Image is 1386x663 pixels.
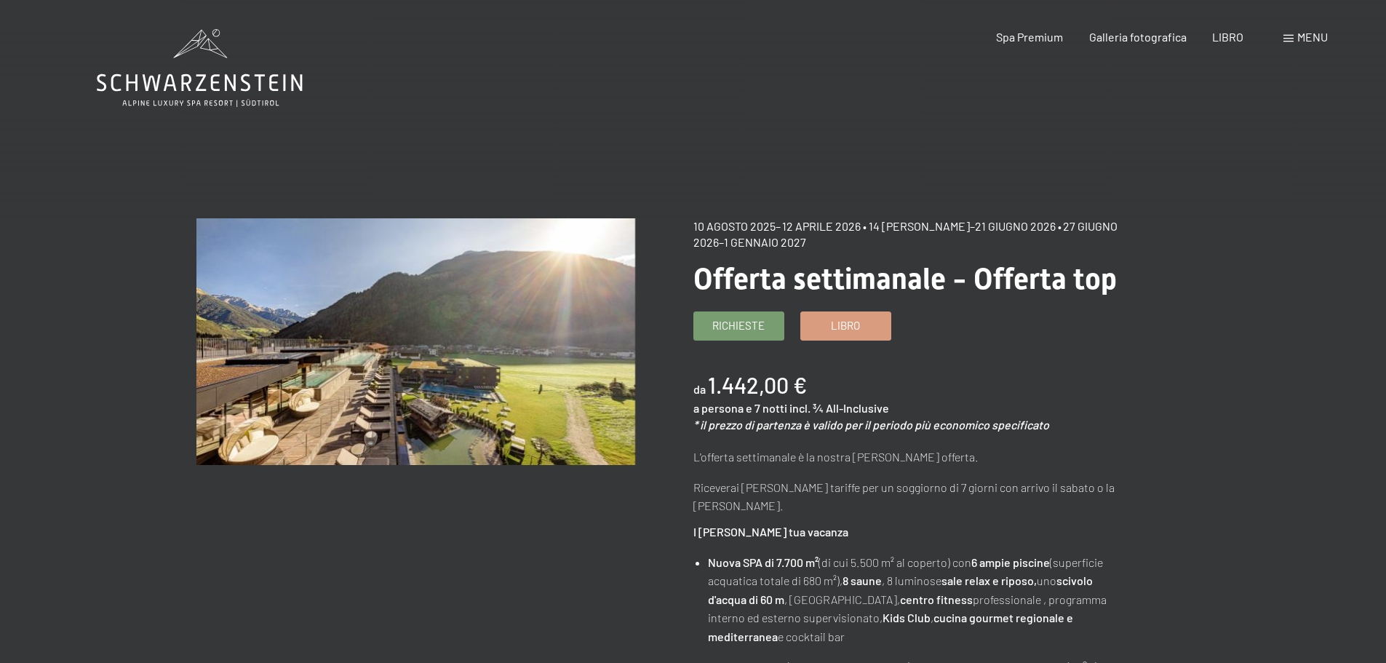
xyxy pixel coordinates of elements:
[693,525,848,539] font: I [PERSON_NAME] tua vacanza
[693,382,706,396] font: da
[831,319,860,332] font: Libro
[782,219,1062,233] font: 12 aprile 2026 • 14 [PERSON_NAME]–21 giugno 2026 •
[931,611,933,624] font: ,
[996,30,1063,44] a: Spa Premium
[882,573,941,587] font: , 8 luminose
[708,555,819,569] font: Nuova SPA di 7.700 m²
[941,573,1037,587] font: sale relax e riposo,
[693,401,752,415] font: a persona e
[708,372,807,398] font: 1.442,00 €
[694,312,784,340] a: Richieste
[1037,573,1056,587] font: uno
[789,401,889,415] font: incl. ¾ All-Inclusive
[819,555,971,569] font: (di cui 5.500 m² al coperto) con
[754,401,787,415] font: 7 notti
[693,480,1115,513] font: Riceverai [PERSON_NAME] tariffe per un soggiorno di 7 giorni con arrivo il sabato o la [PERSON_NA...
[1089,30,1187,44] a: Galleria fotografica
[900,592,973,606] font: centro fitness
[778,630,845,643] font: e cocktail bar
[843,573,882,587] font: 8 saune
[971,555,1050,569] font: 6 ampie piscine
[1212,30,1243,44] a: LIBRO
[1297,30,1328,44] font: menu
[693,219,781,233] font: 10 agosto 2025–
[712,319,765,332] font: Richieste
[801,312,891,340] a: Libro
[196,218,635,465] img: Offerta settimanale - Offerta top
[784,592,900,606] font: , [GEOGRAPHIC_DATA],
[693,262,1117,296] font: Offerta settimanale - Offerta top
[708,573,1093,606] font: scivolo d'acqua di 60 m
[708,611,1073,643] font: cucina gourmet regionale e mediterranea
[693,418,1049,432] font: * il prezzo di partenza è valido per il periodo più economico specificato
[883,611,931,624] font: Kids Club
[693,450,979,464] font: L'offerta settimanale è la nostra [PERSON_NAME] offerta.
